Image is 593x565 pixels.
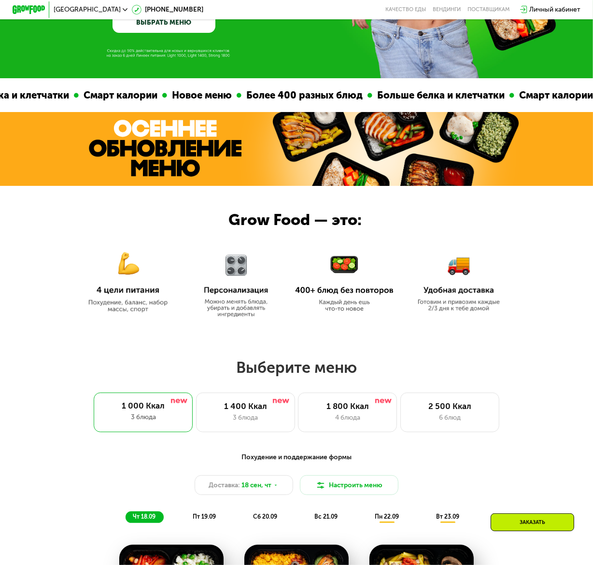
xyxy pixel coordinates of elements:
div: Больше белка и клетчатки [370,88,508,103]
div: Похудение и поддержание формы [53,452,540,462]
span: пн 22.09 [375,513,399,520]
button: Настроить меню [300,475,399,495]
a: [PHONE_NUMBER] [132,5,203,14]
div: Grow Food — это: [228,208,385,232]
a: Вендинги [433,6,461,13]
div: 6 блюд [409,413,491,423]
div: 1 000 Ккал [102,401,184,410]
div: Новое меню [165,88,235,103]
span: 18 сен, чт [241,480,271,490]
div: Заказать [491,513,574,531]
div: 1 800 Ккал [307,401,388,411]
div: 4 блюда [307,413,388,423]
div: Личный кабинет [529,5,580,14]
span: вс 21.09 [314,513,338,520]
a: ВЫБРАТЬ МЕНЮ [113,13,215,33]
div: 3 блюда [102,412,184,422]
span: сб 20.09 [253,513,277,520]
span: [GEOGRAPHIC_DATA] [54,6,121,13]
div: Более 400 разных блюд [240,88,366,103]
span: Доставка: [209,480,240,490]
div: Смарт калории [77,88,160,103]
div: 3 блюда [205,413,286,423]
div: 1 400 Ккал [205,401,286,411]
a: Качество еды [385,6,426,13]
span: пт 19.09 [193,513,216,520]
span: чт 18.09 [133,513,155,520]
h2: Выберите меню [27,358,567,377]
div: 2 500 Ккал [409,401,491,411]
div: поставщикам [467,6,509,13]
span: вт 23.09 [436,513,459,520]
